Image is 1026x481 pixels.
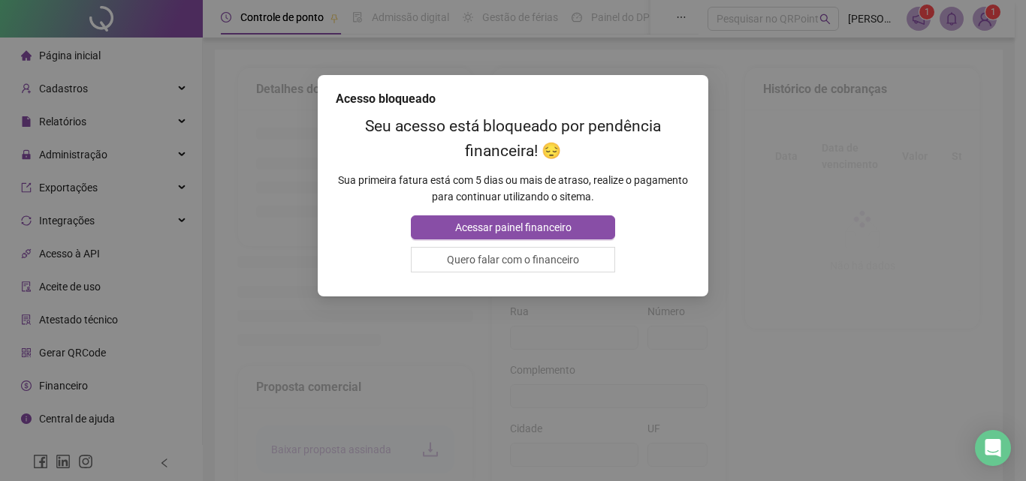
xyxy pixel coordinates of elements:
[975,430,1011,466] div: Open Intercom Messenger
[336,172,690,205] p: Sua primeira fatura está com 5 dias ou mais de atraso, realize o pagamento para continuar utiliza...
[455,219,572,236] span: Acessar painel financeiro
[336,114,690,164] h2: Seu acesso está bloqueado por pendência financeira! 😔
[411,247,614,272] button: Quero falar com o financeiro
[411,215,614,239] button: Acessar painel financeiro
[336,90,690,108] div: Acesso bloqueado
